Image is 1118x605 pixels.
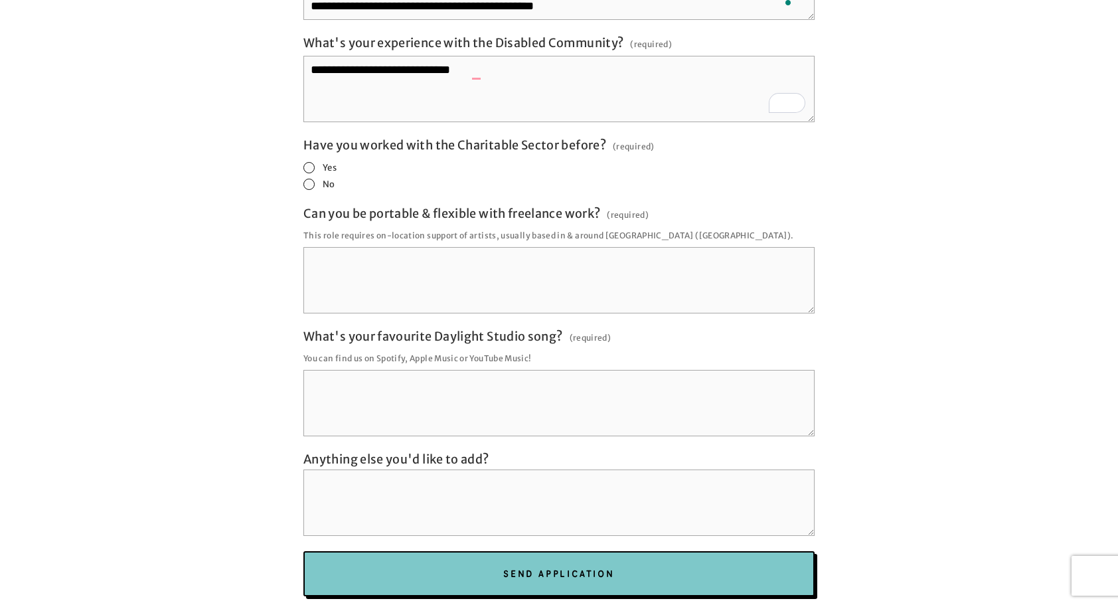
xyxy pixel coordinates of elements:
[303,35,623,50] span: What's your experience with the Disabled Community?
[630,35,672,53] span: (required)
[323,162,337,173] span: Yes
[303,551,815,596] button: Send ApplicationSend Application
[303,206,600,221] span: Can you be portable & flexible with freelance work?
[613,137,655,155] span: (required)
[303,56,815,122] textarea: To enrich screen reader interactions, please activate Accessibility in Grammarly extension settings
[607,206,649,224] span: (required)
[303,226,815,244] p: This role requires on-location support of artists, usually based in & around [GEOGRAPHIC_DATA] ([...
[323,179,335,190] span: No
[303,452,489,467] span: Anything else you'd like to add?
[303,329,562,344] span: What's your favourite Daylight Studio song?
[570,329,611,347] span: (required)
[303,137,606,153] span: Have you worked with the Charitable Sector before?
[303,349,815,367] p: You can find us on Spotify, Apple Music or YouTube Music!
[503,567,615,579] span: Send Application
